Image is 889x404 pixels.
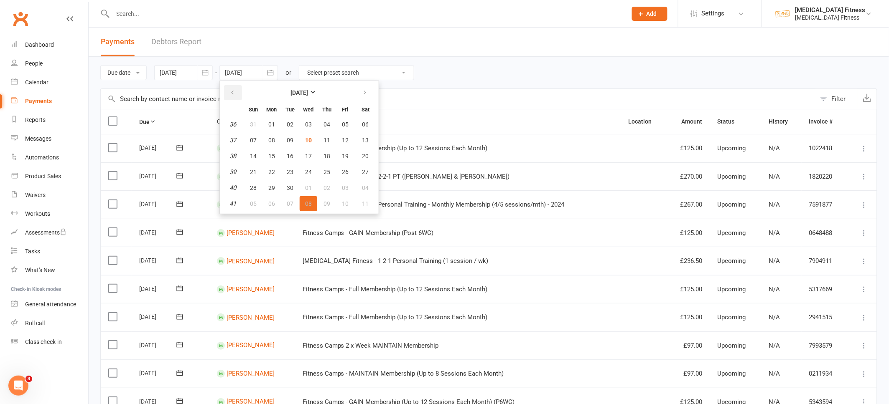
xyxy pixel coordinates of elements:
a: [PERSON_NAME] [227,342,275,349]
span: Upcoming [718,229,746,237]
a: General attendance kiosk mode [11,295,88,314]
a: Waivers [11,186,88,205]
td: 5317669 [802,275,847,303]
button: 08 [300,196,317,211]
button: 26 [336,164,354,179]
iframe: Intercom live chat [8,376,28,396]
span: Upcoming [718,173,746,180]
span: 06 [362,121,369,128]
button: 11 [318,133,336,148]
span: Fitness Camps - MAINTAIN Membership (Up to 8 Sessions Each Month) [303,370,504,377]
a: People [11,54,88,73]
span: 08 [268,137,275,144]
div: Reports [25,116,46,123]
td: 1022418 [802,134,847,162]
a: Messages [11,129,88,148]
a: [PERSON_NAME] [227,285,275,293]
span: Add [647,10,657,17]
em: 37 [230,136,237,144]
span: Upcoming [718,370,746,377]
div: [DATE] [139,254,178,267]
span: 10 [342,200,349,207]
button: 09 [281,133,299,148]
button: 02 [318,180,336,195]
button: 30 [281,180,299,195]
th: History [761,109,801,134]
input: Search by contact name or invoice number [101,89,816,109]
span: 01 [305,184,312,191]
button: 04 [355,180,376,195]
td: 7591877 [802,190,847,219]
button: 03 [336,180,354,195]
span: 07 [287,200,293,207]
a: Reports [11,111,88,129]
a: Clubworx [10,8,31,29]
button: 02 [281,117,299,132]
span: 31 [250,121,257,128]
div: Calendar [25,79,48,86]
button: Add [632,7,667,21]
span: 24 [305,169,312,175]
span: 02 [287,121,293,128]
button: 22 [263,164,280,179]
span: 11 [324,137,330,144]
button: 05 [336,117,354,132]
a: Payments [11,92,88,111]
div: Dashboard [25,41,54,48]
span: N/A [769,313,780,321]
em: 41 [230,200,237,207]
button: 31 [245,117,262,132]
td: £125.00 [666,219,710,247]
span: Fitness Camps - Full Membership (Up to 12 Sessions Each Month) [303,144,488,152]
em: 36 [230,121,237,128]
button: 07 [245,133,262,148]
span: N/A [769,342,780,349]
button: 05 [245,196,262,211]
span: 13 [362,137,369,144]
div: Class check-in [25,338,62,345]
span: 17 [305,153,312,159]
button: 07 [281,196,299,211]
span: 02 [324,184,330,191]
td: £97.00 [666,359,710,388]
div: Tasks [25,248,40,255]
button: 25 [318,164,336,179]
div: [DATE] [139,197,178,210]
button: 06 [263,196,280,211]
td: 2941515 [802,303,847,331]
small: Wednesday [303,106,314,113]
span: 09 [287,137,293,144]
th: Contact [209,109,295,134]
span: 16 [287,153,293,159]
button: Payments [101,28,135,56]
td: 1820220 [802,162,847,191]
div: [DATE] [139,226,178,239]
button: 19 [336,149,354,164]
td: 7904911 [802,247,847,275]
span: Upcoming [718,144,746,152]
span: [MEDICAL_DATA] Fitness - 1-2-1 Personal Training (1 session / wk) [303,257,489,265]
small: Saturday [362,106,369,113]
div: Filter [832,94,846,104]
a: Assessments [11,223,88,242]
input: Search... [110,8,621,20]
th: Amount [666,109,710,134]
button: 01 [300,180,317,195]
span: Upcoming [718,342,746,349]
th: Location [621,109,666,134]
span: [MEDICAL_DATA] Fitness - Personal Training - Monthly Membership (4/5 sessions/mth) - 2024 [303,201,565,208]
a: [PERSON_NAME] [227,229,275,237]
button: 15 [263,149,280,164]
span: N/A [769,173,780,180]
span: 05 [250,200,257,207]
td: 7993579 [802,331,847,360]
th: Invoice # [802,109,847,134]
td: £125.00 [666,134,710,162]
button: 16 [281,149,299,164]
span: 29 [268,184,275,191]
button: Due date [100,65,147,80]
small: Tuesday [285,106,295,113]
img: thumb_image1569280052.png [774,5,791,22]
a: Automations [11,148,88,167]
div: Payments [25,98,52,104]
